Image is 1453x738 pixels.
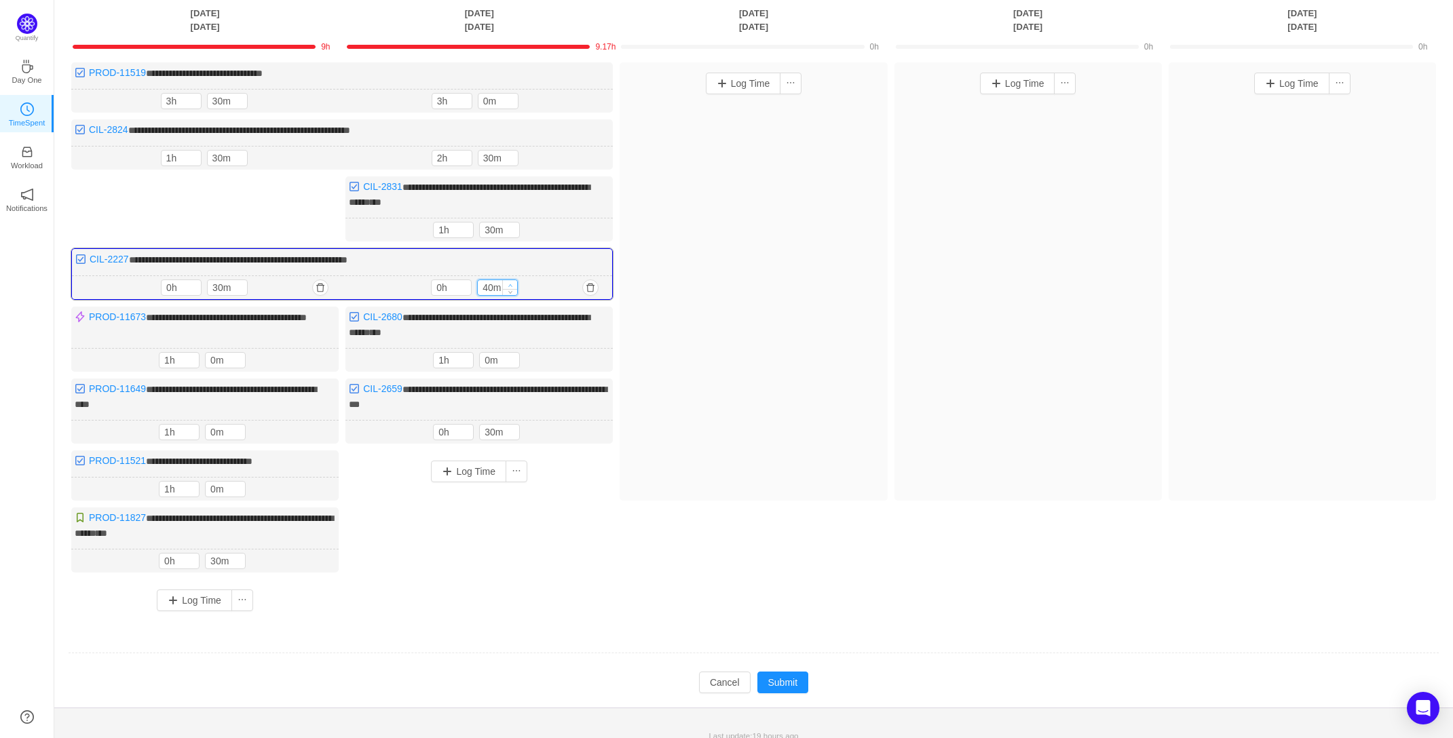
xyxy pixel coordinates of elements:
button: icon: ellipsis [1329,73,1351,94]
img: 10315 [75,512,86,523]
a: icon: question-circle [20,710,34,724]
i: icon: inbox [20,145,34,159]
p: TimeSpent [9,117,45,129]
i: icon: coffee [20,60,34,73]
a: PROD-11673 [89,311,146,322]
a: icon: clock-circleTimeSpent [20,106,34,120]
a: icon: notificationNotifications [20,192,34,206]
img: 10307 [75,311,86,322]
img: Quantify [17,14,37,34]
th: [DATE] [DATE] [891,6,1165,34]
button: icon: delete [582,279,599,296]
a: PROD-11649 [89,383,146,394]
a: icon: coffeeDay One [20,64,34,77]
a: icon: inboxWorkload [20,149,34,163]
p: Day One [12,74,41,86]
button: Log Time [980,73,1055,94]
a: CIL-2680 [363,311,402,322]
th: [DATE] [DATE] [616,6,890,34]
button: icon: ellipsis [1054,73,1076,94]
div: Open Intercom Messenger [1407,692,1439,724]
img: 10318 [75,455,86,466]
button: icon: ellipsis [780,73,801,94]
button: icon: ellipsis [506,461,527,482]
button: icon: delete [312,279,328,296]
button: Submit [757,672,809,693]
span: 0h [870,42,879,52]
p: Quantify [16,34,39,43]
th: [DATE] [DATE] [1165,6,1439,34]
a: PROD-11827 [89,512,146,523]
i: icon: clock-circle [20,102,34,116]
p: Workload [11,159,43,172]
i: icon: up [508,283,513,288]
span: Decrease Value [503,289,517,295]
img: 10318 [349,311,360,322]
i: icon: notification [20,188,34,201]
button: Log Time [1254,73,1329,94]
img: 10318 [75,124,86,135]
img: 10318 [75,254,86,265]
i: icon: down [508,290,513,295]
p: Notifications [6,202,48,214]
button: Log Time [431,461,506,482]
img: 10318 [75,67,86,78]
span: 0h [1144,42,1153,52]
span: 9.17h [595,42,616,52]
button: Log Time [706,73,781,94]
a: CIL-2659 [363,383,402,394]
button: Log Time [157,589,232,611]
a: CIL-2831 [363,181,402,192]
th: [DATE] [DATE] [68,6,342,34]
a: CIL-2824 [89,124,128,135]
img: 10318 [75,383,86,394]
button: icon: ellipsis [231,589,253,611]
img: 10318 [349,181,360,192]
a: CIL-2227 [90,254,129,265]
th: [DATE] [DATE] [342,6,616,34]
img: 10318 [349,383,360,394]
span: Increase Value [503,280,517,289]
span: 0h [1418,42,1427,52]
a: PROD-11519 [89,67,146,78]
span: 9h [321,42,330,52]
a: PROD-11521 [89,455,146,466]
button: Cancel [699,672,751,693]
